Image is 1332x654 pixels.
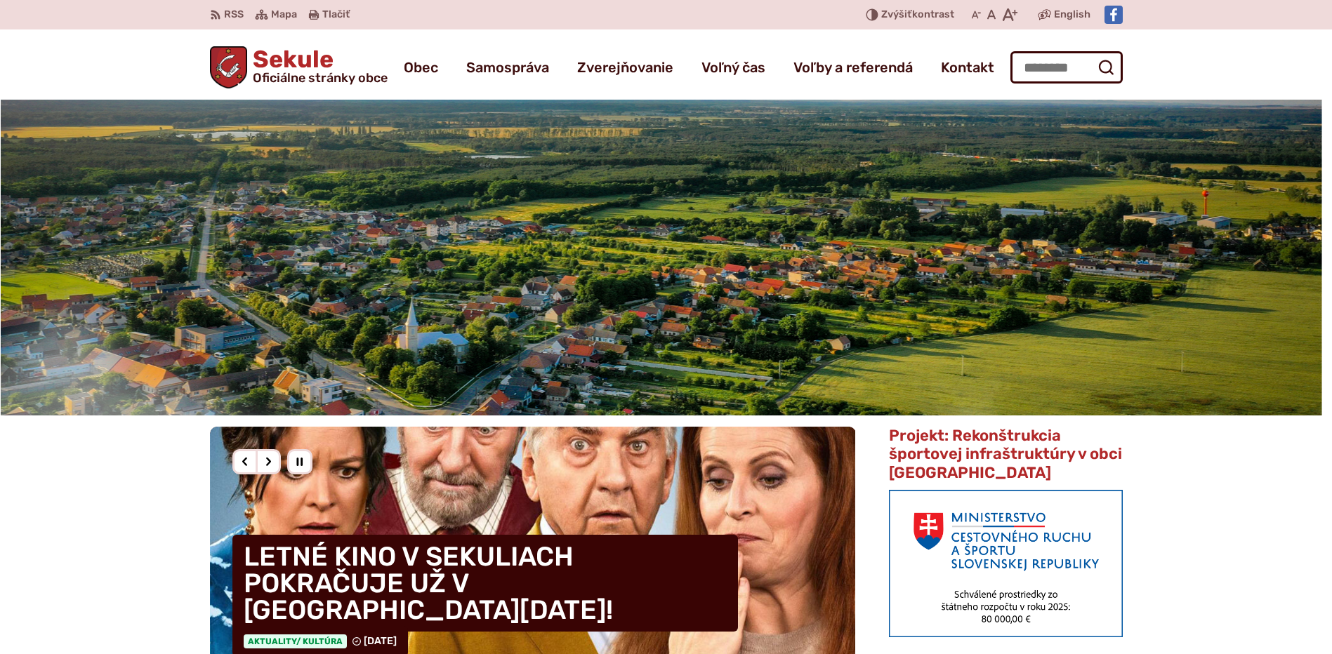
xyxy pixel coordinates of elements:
[1054,6,1090,23] span: English
[404,48,438,87] a: Obec
[232,535,738,632] h4: LETNÉ KINO V SEKULIACH POKRAČUJE UŽ V [GEOGRAPHIC_DATA][DATE]!
[232,449,258,474] div: Predošlý slajd
[287,449,312,474] div: Pozastaviť pohyb slajdera
[210,46,248,88] img: Prejsť na domovskú stránku
[322,9,350,21] span: Tlačiť
[210,46,388,88] a: Logo Sekule, prejsť na domovskú stránku.
[466,48,549,87] a: Samospráva
[271,6,297,23] span: Mapa
[1051,6,1093,23] a: English
[793,48,913,87] a: Voľby a referendá
[941,48,994,87] a: Kontakt
[577,48,673,87] a: Zverejňovanie
[889,426,1122,482] span: Projekt: Rekonštrukcia športovej infraštruktúry v obci [GEOGRAPHIC_DATA]
[256,449,281,474] div: Nasledujúci slajd
[881,8,912,20] span: Zvýšiť
[247,48,388,84] h1: Sekule
[253,72,388,84] span: Oficiálne stránky obce
[889,490,1122,637] img: min-cras.png
[244,634,347,648] span: Aktuality
[1104,6,1123,24] img: Prejsť na Facebook stránku
[296,636,343,646] span: / Kultúra
[224,6,244,23] span: RSS
[364,635,397,647] span: [DATE]
[881,9,954,21] span: kontrast
[701,48,765,87] a: Voľný čas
